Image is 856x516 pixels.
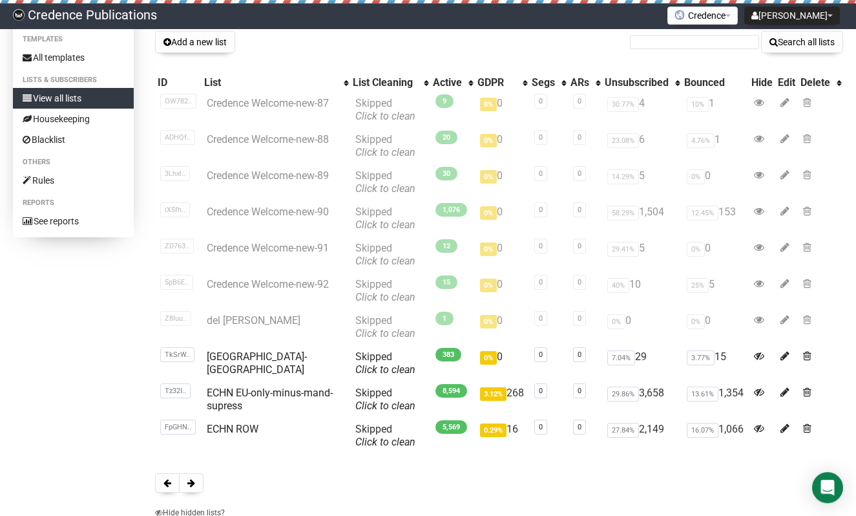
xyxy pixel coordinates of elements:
[355,242,415,267] span: Skipped
[602,237,682,273] td: 5
[539,169,543,178] a: 0
[667,6,738,25] button: Credence
[607,97,639,112] span: 30.77%
[13,72,134,88] li: Lists & subscribers
[602,418,682,454] td: 2,149
[207,314,300,327] a: del [PERSON_NAME]
[602,273,682,309] td: 10
[480,242,497,256] span: 0%
[350,74,430,92] th: List Cleaning: No sort applied, activate to apply an ascending sort
[160,311,191,326] span: Z8Iuu..
[433,76,462,89] div: Active
[687,387,718,402] span: 13.61%
[687,242,705,257] span: 0%
[475,237,529,273] td: 0
[207,350,307,376] a: [GEOGRAPHIC_DATA]-[GEOGRAPHIC_DATA]
[749,74,775,92] th: Hide: No sort applied, sorting is disabled
[578,423,581,431] a: 0
[355,278,415,303] span: Skipped
[687,133,715,148] span: 4.76%
[435,131,457,144] span: 20
[13,170,134,191] a: Rules
[435,384,467,398] span: 8,594
[207,97,329,109] a: Credence Welcome-new-87
[355,133,415,158] span: Skipped
[475,200,529,237] td: 0
[475,309,529,345] td: 0
[475,128,529,164] td: 0
[13,32,134,47] li: Templates
[355,314,415,339] span: Skipped
[682,200,749,237] td: 153
[160,202,190,217] span: iX5fh..
[578,278,581,286] a: 0
[687,423,718,438] span: 16.07%
[430,74,475,92] th: Active: No sort applied, activate to apply an ascending sort
[13,88,134,109] a: View all lists
[578,242,581,250] a: 0
[687,206,718,220] span: 12.45%
[13,109,134,129] a: Housekeeping
[682,164,749,200] td: 0
[480,206,497,220] span: 0%
[355,146,415,158] a: Click to clean
[435,348,461,361] span: 383
[207,278,329,290] a: Credence Welcome-new-92
[480,387,506,401] span: 3.12%
[687,350,715,365] span: 3.77%
[539,387,543,395] a: 0
[539,206,543,214] a: 0
[602,200,682,237] td: 1,504
[480,315,497,328] span: 0%
[578,169,581,178] a: 0
[578,97,581,105] a: 0
[607,133,639,148] span: 23.08%
[207,423,258,435] a: ECHN ROW
[607,206,639,220] span: 58.29%
[682,74,749,92] th: Bounced: No sort applied, sorting is disabled
[355,387,415,412] span: Skipped
[602,345,682,382] td: 29
[578,133,581,142] a: 0
[355,219,415,231] a: Click to clean
[480,424,506,437] span: 0.29%
[570,76,589,89] div: ARs
[160,420,196,435] span: FpGHN..
[607,387,639,402] span: 29.86%
[160,130,195,145] span: ADHQf..
[682,309,749,345] td: 0
[744,6,840,25] button: [PERSON_NAME]
[13,47,134,68] a: All templates
[207,242,329,254] a: Credence Welcome-new-91
[160,275,193,290] span: 5pB6E..
[751,76,773,89] div: Hide
[475,382,529,418] td: 268
[13,195,134,211] li: Reports
[532,76,555,89] div: Segs
[607,314,625,329] span: 0%
[578,314,581,323] a: 0
[155,74,202,92] th: ID: No sort applied, sorting is disabled
[602,92,682,128] td: 4
[687,97,709,112] span: 10%
[207,169,329,182] a: Credence Welcome-new-89
[435,203,467,217] span: 1,076
[207,206,329,218] a: Credence Welcome-new-90
[155,31,235,53] button: Add a new list
[355,169,415,195] span: Skipped
[682,345,749,382] td: 15
[607,169,639,184] span: 14.29%
[539,97,543,105] a: 0
[529,74,568,92] th: Segs: No sort applied, activate to apply an ascending sort
[480,279,497,292] span: 0%
[355,423,415,448] span: Skipped
[355,182,415,195] a: Click to clean
[605,76,669,89] div: Unsubscribed
[682,237,749,273] td: 0
[480,170,497,184] span: 0%
[607,242,639,257] span: 29.41%
[13,155,134,170] li: Others
[602,309,682,345] td: 0
[355,97,415,122] span: Skipped
[602,164,682,200] td: 5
